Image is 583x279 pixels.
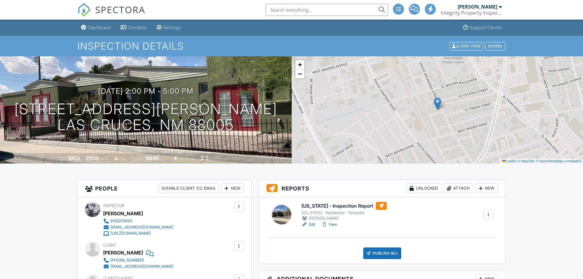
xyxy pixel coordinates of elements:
div: [PHONE_NUMBER] [110,258,144,263]
div: [EMAIL_ADDRESS][DOMAIN_NAME] [110,225,174,230]
img: Marker [434,97,441,110]
a: [URL][DOMAIN_NAME] [103,230,174,236]
a: View [321,221,337,228]
span: sq. ft. [100,156,108,161]
div: [PERSON_NAME] [458,4,497,10]
div: [US_STATE] - Residential - Template [301,210,387,215]
h3: People [78,180,251,197]
span: sq.ft. [160,156,168,161]
a: [US_STATE] - Inspection Report [US_STATE] - Residential - Template [PERSON_NAME] [301,202,387,221]
img: The Best Home Inspection Software - Spectora [77,3,91,17]
a: © MapTiler [518,159,535,163]
div: 4 [174,155,177,161]
a: Contacts [118,22,149,33]
a: Leaflet [502,159,516,163]
div: 9152013694 [110,219,133,224]
span: | [517,159,518,163]
a: Dashboard [79,22,113,33]
span: Client [103,243,116,247]
div: [PERSON_NAME] [301,215,387,221]
div: Unlocked [406,183,441,193]
span: bedrooms [178,156,195,161]
h3: [DATE] 2:00 pm - 5:00 pm [98,87,193,95]
a: SPECTORA [77,8,145,21]
a: © OpenStreetMap contributors [536,159,581,163]
span: − [298,70,302,77]
div: New [476,183,498,193]
div: Attach [444,183,473,193]
div: Integrity Property Inspections [441,10,502,16]
input: Search everything... [266,4,388,16]
div: 9845 [146,155,159,161]
span: Lot Size [132,156,145,161]
h6: [US_STATE] - Inspection Report [301,202,387,210]
div: [URL][DOMAIN_NAME] [110,231,151,236]
span: Inspector [103,203,124,208]
div: New [222,183,244,193]
h1: Inspection Details [77,41,506,51]
div: More [485,42,505,50]
div: 1953 [68,155,80,161]
a: Support Center [461,22,505,33]
a: [PHONE_NUMBER] [103,257,174,263]
span: SPECTORA [95,3,145,16]
div: Publish All [363,247,402,259]
h3: Reports [259,180,506,197]
a: Client View [449,43,485,48]
div: Client View [449,42,483,50]
a: Zoom out [295,69,305,78]
div: Contacts [128,25,147,30]
div: 2999 [86,155,99,161]
div: Settings [163,25,181,30]
div: 3.0 [200,155,208,161]
span: bathrooms [209,156,227,161]
span: slab [119,156,126,161]
h1: [STREET_ADDRESS][PERSON_NAME] Las Cruces, NM 88005 [14,101,277,134]
div: [PERSON_NAME] [103,248,143,257]
div: [PERSON_NAME] [103,209,143,218]
span: + [298,61,302,68]
div: [EMAIL_ADDRESS][DOMAIN_NAME] [110,264,174,269]
a: [EMAIL_ADDRESS][DOMAIN_NAME] [103,224,174,230]
div: Dashboard [88,25,111,30]
div: Disable Client CC Email [159,183,219,193]
a: Zoom in [295,60,305,69]
span: Built [60,156,67,161]
a: 9152013694 [103,218,174,224]
a: Edit [301,221,315,228]
a: [EMAIL_ADDRESS][DOMAIN_NAME] [103,263,174,270]
div: Support Center [469,25,502,30]
a: Settings [154,22,183,33]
